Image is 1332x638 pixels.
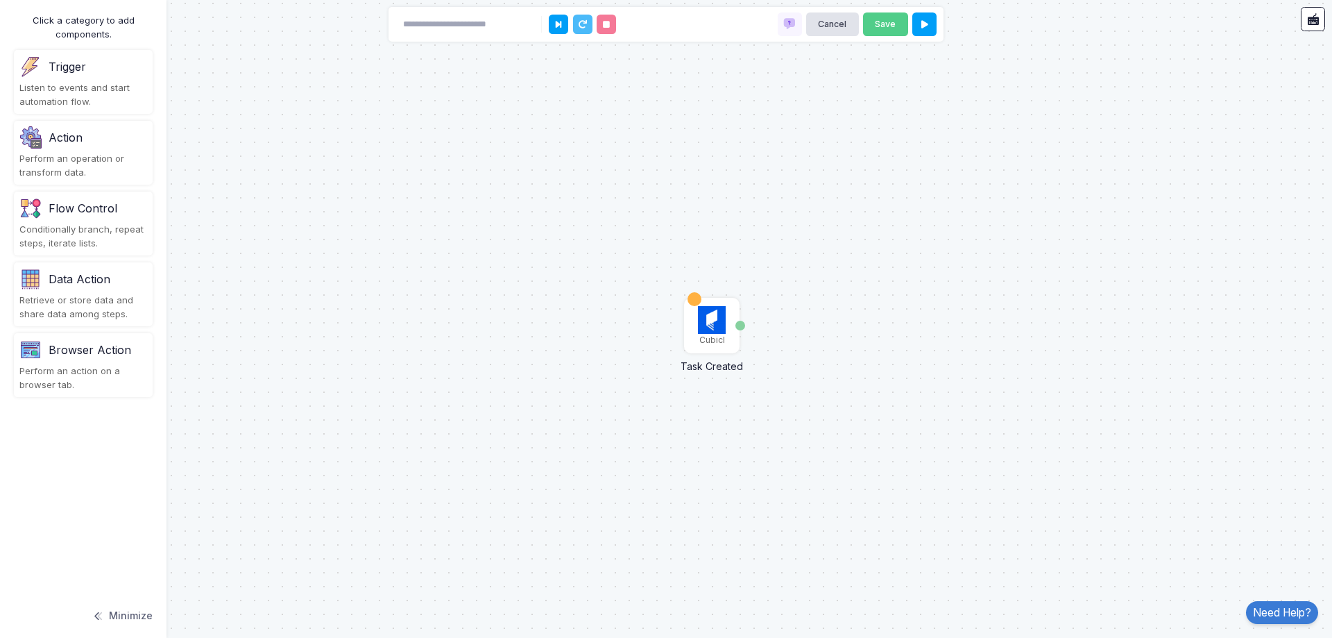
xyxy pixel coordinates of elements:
[19,126,42,149] img: settings.png
[49,58,86,75] div: Trigger
[19,294,147,321] div: Retrieve or store data and share data among steps.
[19,268,42,290] img: category.png
[863,12,908,37] button: Save
[19,56,42,78] img: trigger.png
[19,223,147,250] div: Conditionally branch, repeat steps, iterate lists.
[699,334,725,346] div: Cubicl
[19,197,42,219] img: flow-v1.png
[19,364,147,392] div: Perform an action on a browser tab.
[1246,601,1318,624] a: Need Help?
[49,342,131,358] div: Browser Action
[19,81,147,108] div: Listen to events and start automation flow.
[14,14,153,41] div: Click a category to add components.
[653,352,771,373] div: Task Created
[49,129,83,146] div: Action
[19,339,42,361] img: category-v1.png
[19,152,147,179] div: Perform an operation or transform data.
[49,271,110,287] div: Data Action
[49,200,117,217] div: Flow Control
[92,601,153,631] button: Minimize
[698,306,726,334] img: cubicl.jpg
[806,12,859,37] button: Cancel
